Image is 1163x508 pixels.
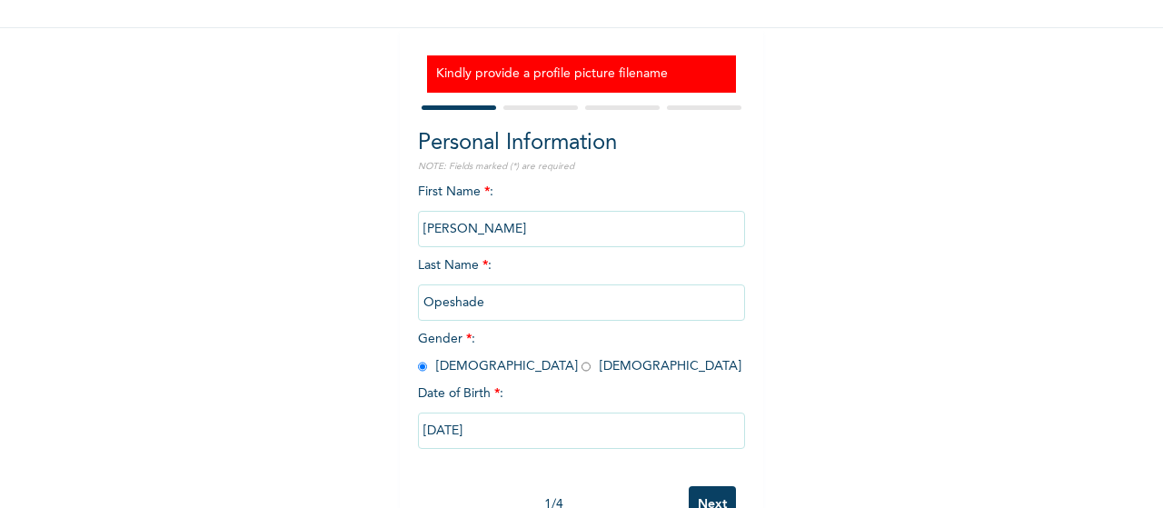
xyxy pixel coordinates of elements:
span: Last Name : [418,259,745,309]
span: Gender : [DEMOGRAPHIC_DATA] [DEMOGRAPHIC_DATA] [418,333,741,373]
h2: Personal Information [418,127,745,160]
input: Enter your last name [418,284,745,321]
h3: Kindly provide a profile picture filename [436,65,727,84]
p: NOTE: Fields marked (*) are required [418,160,745,174]
span: Date of Birth : [418,384,503,403]
span: First Name : [418,185,745,235]
input: DD-MM-YYYY [418,413,745,449]
input: Enter your first name [418,211,745,247]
